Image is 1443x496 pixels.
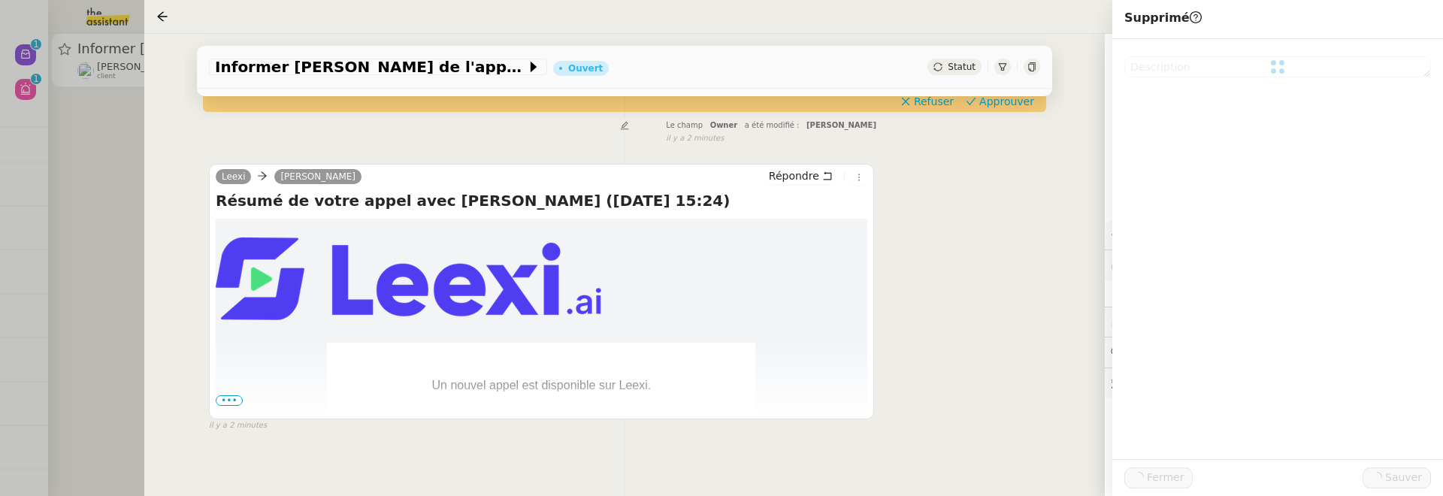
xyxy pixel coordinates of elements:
button: Répondre [764,168,838,184]
div: ⏲️Tâches 0:00 0actions [1105,307,1443,337]
img: leexi_mail_200dpi.png [216,237,601,320]
h4: Résumé de votre appel avec [PERSON_NAME] ([DATE] 15:24) [216,190,867,211]
th: 🎯 Contacts [541,413,721,431]
span: 💬 [1111,346,1207,358]
span: 🕵️ [1111,377,1304,389]
span: Refuser [914,94,954,109]
span: il y a 2 minutes [209,419,267,432]
div: 💬Commentaires [1105,337,1443,367]
div: 🔐Données client [1105,250,1443,280]
button: Approuver [960,93,1040,110]
span: il y a 2 minutes [666,132,724,145]
span: ••• [216,395,243,406]
span: Un nouvel appel est disponible sur Leexi. [432,379,652,392]
span: 🔐 [1111,256,1209,274]
span: ⏲️ [1111,316,1285,328]
span: ⚙️ [1111,226,1189,243]
span: Informer [PERSON_NAME] de l'appel avec [PERSON_NAME] [215,59,526,74]
button: Fermer [1124,467,1193,488]
span: Approuver [979,94,1034,109]
a: [PERSON_NAME] [274,170,362,183]
span: [PERSON_NAME] [806,121,876,129]
span: a été modifié : [745,121,800,129]
th: 👥 Utilisateurs Leexi [361,413,541,431]
span: Owner [710,121,738,129]
div: Ouvert [568,64,603,73]
span: Répondre [769,168,819,183]
button: Refuser [894,93,960,110]
button: Sauver [1363,467,1431,488]
div: ⚙️Procédures [1105,220,1443,250]
span: Le champ [666,121,703,129]
span: Supprimé [1124,11,1202,25]
div: 🕵️Autres demandes en cours 19 [1105,368,1443,398]
span: Statut [948,62,976,72]
a: Leexi [216,170,251,183]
